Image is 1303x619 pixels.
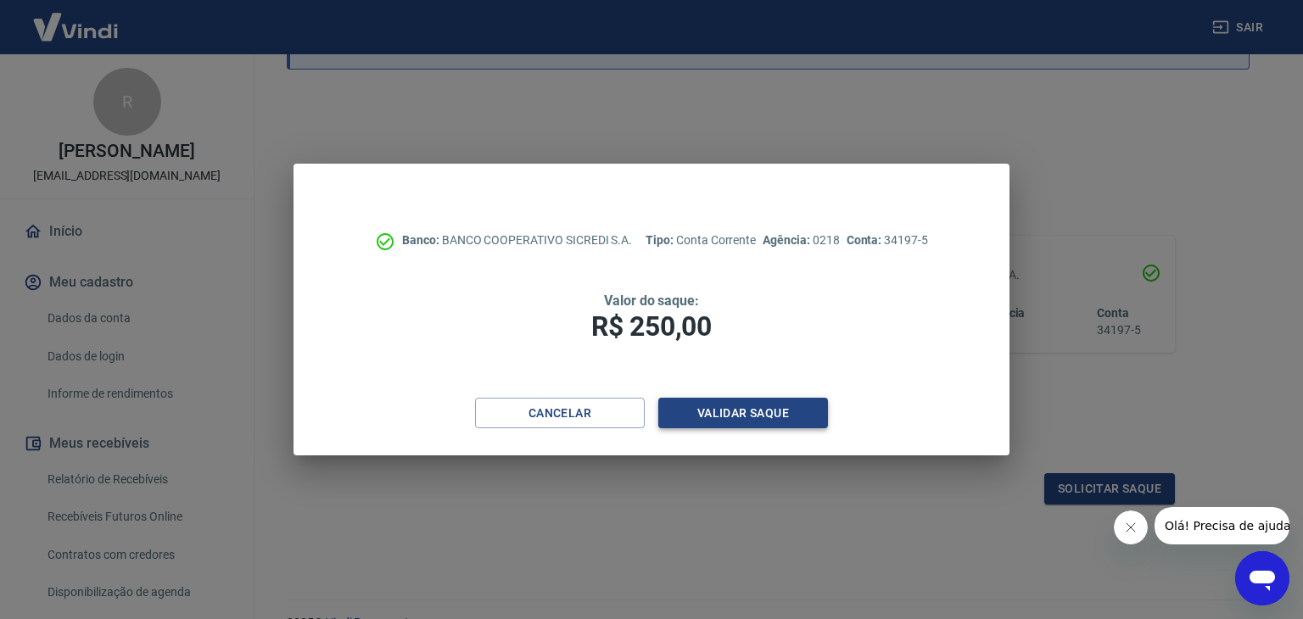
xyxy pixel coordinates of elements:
[591,310,712,343] span: R$ 250,00
[847,233,885,247] span: Conta:
[763,231,839,249] p: 0218
[646,233,676,247] span: Tipo:
[475,398,645,429] button: Cancelar
[847,231,928,249] p: 34197-5
[402,233,442,247] span: Banco:
[604,293,699,309] span: Valor do saque:
[646,231,756,249] p: Conta Corrente
[1114,510,1148,544] iframe: Fechar mensagem
[763,233,813,247] span: Agência:
[402,231,632,249] p: BANCO COOPERATIVO SICREDI S.A.
[1235,551,1289,605] iframe: Botão para abrir a janela de mensagens
[1155,507,1289,544] iframe: Mensagem da empresa
[658,398,828,429] button: Validar saque
[10,12,143,25] span: Olá! Precisa de ajuda?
